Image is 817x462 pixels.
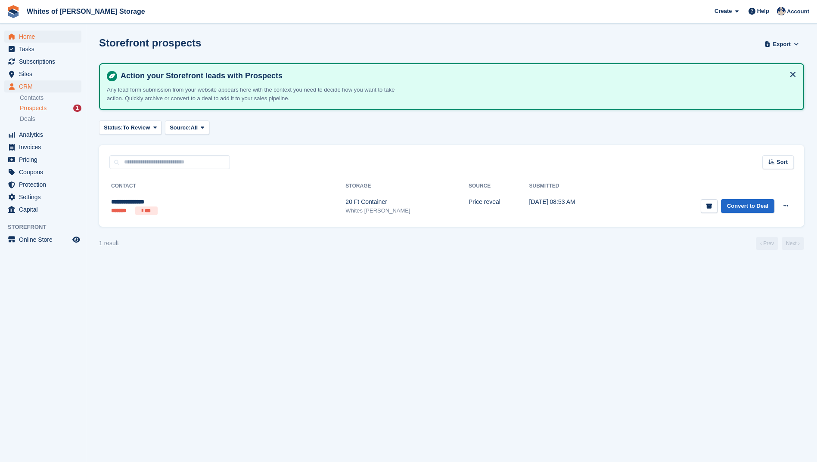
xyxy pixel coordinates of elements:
img: stora-icon-8386f47178a22dfd0bd8f6a31ec36ba5ce8667c1dd55bd0f319d3a0aa187defe.svg [7,5,20,18]
span: Protection [19,179,71,191]
a: Prospects 1 [20,104,81,113]
span: Capital [19,203,71,216]
span: Help [757,7,769,15]
div: 1 [73,105,81,112]
a: menu [4,129,81,141]
span: Subscriptions [19,55,71,68]
span: Account [787,7,809,16]
h1: Storefront prospects [99,37,201,49]
a: menu [4,154,81,166]
a: menu [4,191,81,203]
a: menu [4,80,81,92]
span: Analytics [19,129,71,141]
a: menu [4,141,81,153]
div: 1 result [99,239,119,248]
span: Deals [20,115,35,123]
span: Online Store [19,234,71,246]
span: Sites [19,68,71,80]
a: menu [4,55,81,68]
span: Settings [19,191,71,203]
a: Whites of [PERSON_NAME] Storage [23,4,149,18]
nav: Page [754,237,806,250]
img: Wendy [777,7,786,15]
a: Previous [756,237,778,250]
button: Status: To Review [99,120,162,135]
span: Source: [170,123,190,132]
a: Contacts [20,94,81,102]
button: Export [763,37,801,51]
a: Next [782,237,804,250]
th: Storage [345,179,469,193]
h4: Action your Storefront leads with Prospects [117,71,796,81]
th: Source [469,179,529,193]
span: All [191,123,198,132]
th: Submitted [529,179,617,193]
a: Convert to Deal [721,199,774,213]
a: menu [4,179,81,191]
span: Invoices [19,141,71,153]
a: Deals [20,114,81,123]
div: Whites [PERSON_NAME] [345,206,469,215]
span: Pricing [19,154,71,166]
span: Storefront [8,223,86,231]
a: menu [4,43,81,55]
span: Prospects [20,104,47,112]
a: menu [4,203,81,216]
span: Create [714,7,732,15]
a: menu [4,166,81,178]
span: Sort [777,158,788,166]
th: Contact [109,179,345,193]
span: Home [19,31,71,43]
td: Price reveal [469,193,529,220]
span: To Review [123,123,150,132]
span: CRM [19,80,71,92]
p: Any lead form submission from your website appears here with the context you need to decide how y... [107,86,408,102]
span: Coupons [19,166,71,178]
a: menu [4,31,81,43]
a: menu [4,234,81,246]
button: Source: All [165,120,209,135]
div: 20 Ft Container [345,197,469,206]
span: Tasks [19,43,71,55]
a: menu [4,68,81,80]
td: [DATE] 08:53 AM [529,193,617,220]
span: Status: [104,123,123,132]
a: Preview store [71,234,81,245]
span: Export [773,40,791,49]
